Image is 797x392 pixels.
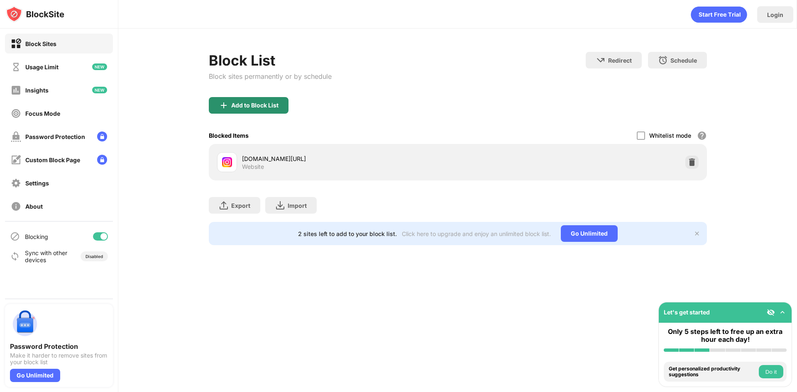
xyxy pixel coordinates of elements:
img: omni-setup-toggle.svg [778,308,787,317]
div: Settings [25,180,49,187]
img: block-on.svg [11,39,21,49]
div: Redirect [608,57,632,64]
div: Disabled [86,254,103,259]
div: Whitelist mode [649,132,691,139]
img: time-usage-off.svg [11,62,21,72]
img: lock-menu.svg [97,131,107,141]
img: focus-off.svg [11,108,21,119]
div: Click here to upgrade and enjoy an unlimited block list. [402,230,551,237]
div: Block sites permanently or by schedule [209,72,332,80]
div: Blocked Items [209,132,249,139]
div: 2 sites left to add to your block list. [298,230,397,237]
div: Login [767,11,783,18]
div: About [25,203,43,210]
img: eye-not-visible.svg [767,308,775,317]
div: Sync with other devices [25,249,68,263]
div: Focus Mode [25,110,60,117]
img: x-button.svg [694,230,700,237]
div: Get personalized productivity suggestions [669,366,757,378]
img: logo-blocksite.svg [6,6,64,22]
img: blocking-icon.svg [10,231,20,241]
div: Password Protection [25,133,85,140]
img: insights-off.svg [11,85,21,95]
div: Only 5 steps left to free up an extra hour each day! [664,328,787,343]
div: animation [691,6,747,23]
div: Blocking [25,233,48,240]
img: password-protection-off.svg [11,131,21,142]
img: lock-menu.svg [97,155,107,165]
div: Custom Block Page [25,156,80,163]
div: Go Unlimited [561,225,618,242]
img: customize-block-page-off.svg [11,155,21,165]
div: Export [231,202,250,209]
img: push-password-protection.svg [10,309,40,339]
div: Let's get started [664,309,710,316]
img: settings-off.svg [11,178,21,188]
div: Usage Limit [25,63,59,71]
div: Block Sites [25,40,56,47]
div: Make it harder to remove sites from your block list [10,352,108,365]
div: Import [288,202,307,209]
div: Schedule [670,57,697,64]
img: new-icon.svg [92,63,107,70]
div: [DOMAIN_NAME][URL] [242,154,458,163]
button: Do it [759,365,783,378]
img: about-off.svg [11,201,21,212]
div: Insights [25,87,49,94]
img: favicons [222,157,232,167]
div: Password Protection [10,342,108,351]
div: Website [242,163,264,170]
div: Block List [209,52,332,69]
div: Add to Block List [231,102,279,109]
img: sync-icon.svg [10,251,20,261]
div: Go Unlimited [10,369,60,382]
img: new-icon.svg [92,87,107,93]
